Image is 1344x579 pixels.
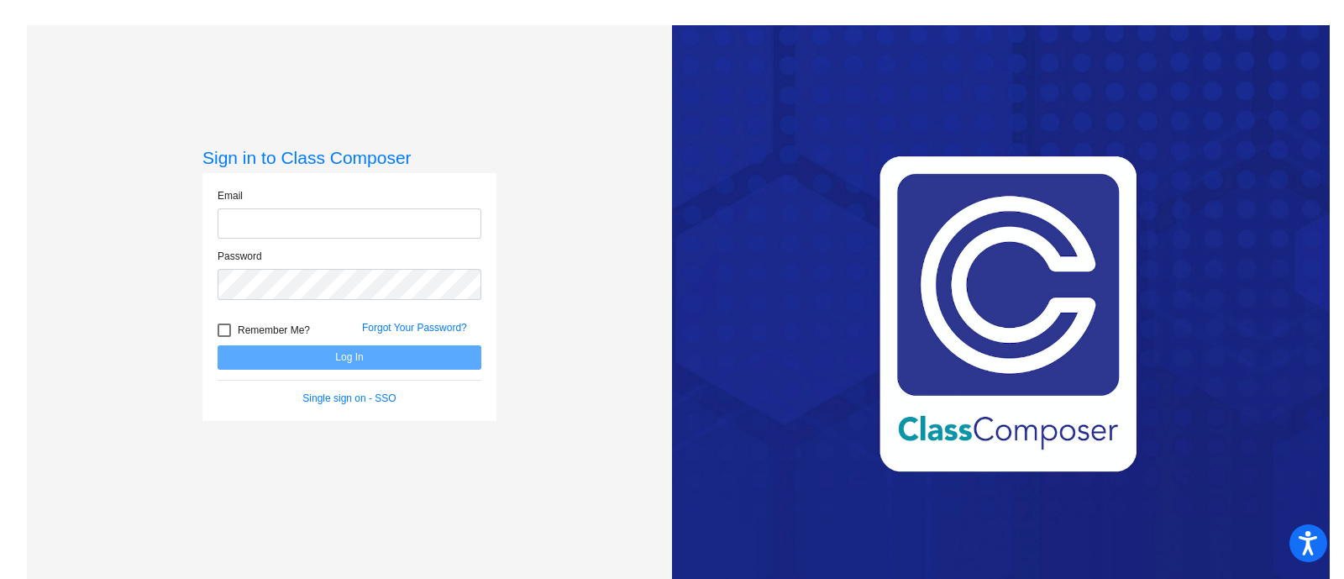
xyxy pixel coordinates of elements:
span: Remember Me? [238,320,310,340]
button: Log In [218,345,481,370]
label: Password [218,249,262,264]
a: Single sign on - SSO [302,392,396,404]
label: Email [218,188,243,203]
a: Forgot Your Password? [362,322,467,334]
h3: Sign in to Class Composer [202,147,496,168]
